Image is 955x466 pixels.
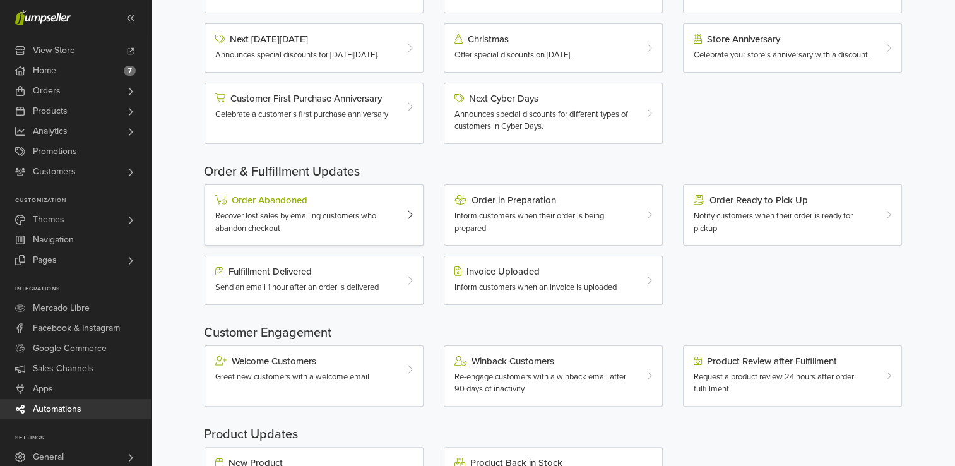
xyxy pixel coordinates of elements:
div: Welcome Customers [215,356,395,366]
span: Sales Channels [33,359,93,379]
span: Facebook & Instagram [33,318,120,338]
p: Customization [15,197,151,205]
p: Settings [15,434,151,442]
div: Customer First Purchase Anniversary [215,93,395,104]
h5: Customer Engagement [204,325,903,340]
div: Store Anniversary [694,34,874,44]
div: Product Review after Fulfillment [694,356,874,366]
span: Request a product review 24 hours after order fulfillment [694,372,854,395]
span: Inform customers when an invoice is uploaded [454,282,617,292]
span: Re-engage customers with a winback email after 90 days of inactivity [454,372,626,395]
span: Inform customers when their order is being prepared [454,211,604,234]
span: Analytics [33,121,68,141]
span: 7 [124,66,136,76]
span: Announces special discounts for [DATE][DATE]. [215,50,379,60]
div: Fulfillment Delivered [215,266,395,277]
div: Next Cyber Days [454,93,634,104]
span: Customers [33,162,76,182]
span: Apps [33,379,53,399]
span: Announces special discounts for different types of customers in Cyber Days. [454,109,628,132]
div: Winback Customers [454,356,634,366]
span: Automations [33,399,81,419]
span: View Store [33,40,75,61]
div: Christmas [454,34,634,44]
div: Invoice Uploaded [454,266,634,277]
span: Mercado Libre [33,298,90,318]
span: Offer special discounts on [DATE]. [454,50,572,60]
span: Recover lost sales by emailing customers who abandon checkout [215,211,376,234]
span: Products [33,101,68,121]
span: Orders [33,81,61,101]
span: Navigation [33,230,74,250]
h5: Order & Fulfillment Updates [204,164,903,179]
div: Order Ready to Pick Up [694,195,874,205]
p: Integrations [15,285,151,293]
div: Next [DATE][DATE] [215,34,395,44]
span: Celebrate a customer's first purchase anniversary [215,109,388,119]
span: Google Commerce [33,338,107,359]
span: Celebrate your store's anniversary with a discount. [694,50,870,60]
span: Themes [33,210,64,230]
span: Promotions [33,141,77,162]
span: Send an email 1 hour after an order is delivered [215,282,379,292]
div: Order in Preparation [454,195,634,205]
span: Home [33,61,56,81]
span: Pages [33,250,57,270]
div: Order Abandoned [215,195,395,205]
h5: Product Updates [204,427,903,442]
span: Greet new customers with a welcome email [215,372,369,382]
span: Notify customers when their order is ready for pickup [694,211,853,234]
